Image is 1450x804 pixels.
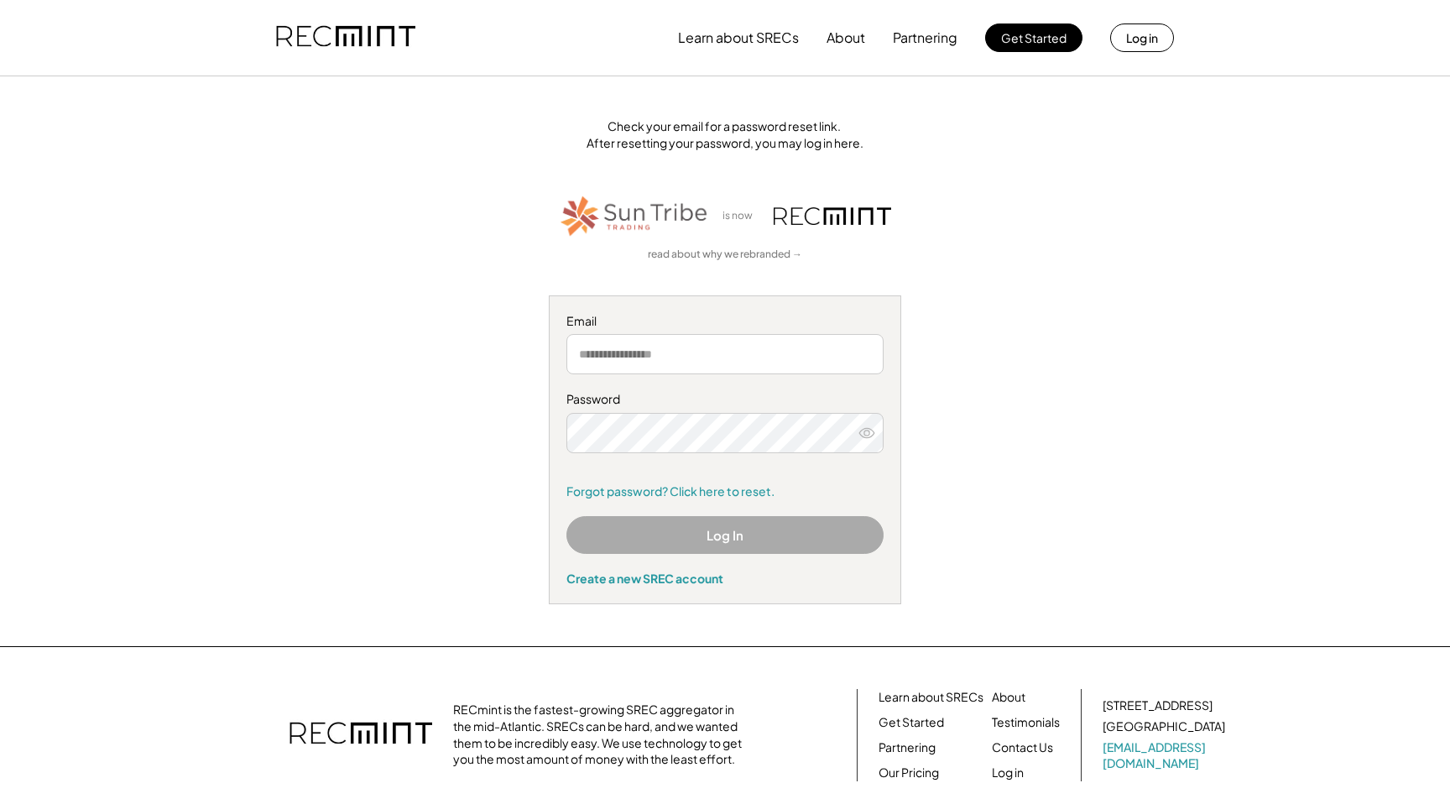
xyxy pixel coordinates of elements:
img: recmint-logotype%403x.png [289,705,432,764]
div: Create a new SREC account [566,571,884,586]
a: Our Pricing [879,765,939,781]
img: STT_Horizontal_Logo%2B-%2BColor.png [559,193,710,239]
a: Testimonials [992,714,1060,731]
button: Partnering [893,21,957,55]
button: About [827,21,865,55]
div: [STREET_ADDRESS] [1103,697,1213,714]
button: Learn about SRECs [678,21,799,55]
button: Log in [1110,23,1174,52]
a: Learn about SRECs [879,689,983,706]
img: recmint-logotype%403x.png [774,207,891,225]
div: Email [566,313,884,330]
a: Contact Us [992,739,1053,756]
div: is now [718,209,765,223]
a: Forgot password? Click here to reset. [566,483,884,500]
div: Check your email for a password reset link. After resetting your password, you may log in here. [208,118,1242,151]
button: Get Started [985,23,1082,52]
div: [GEOGRAPHIC_DATA] [1103,718,1225,735]
a: Partnering [879,739,936,756]
a: Log in [992,765,1024,781]
a: read about why we rebranded → [648,248,802,262]
a: [EMAIL_ADDRESS][DOMAIN_NAME] [1103,739,1228,772]
img: recmint-logotype%403x.png [276,9,415,66]
div: Password [566,391,884,408]
a: About [992,689,1025,706]
div: RECmint is the fastest-growing SREC aggregator in the mid-Atlantic. SRECs can be hard, and we wan... [453,702,751,767]
button: Log In [566,516,884,554]
a: Get Started [879,714,944,731]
